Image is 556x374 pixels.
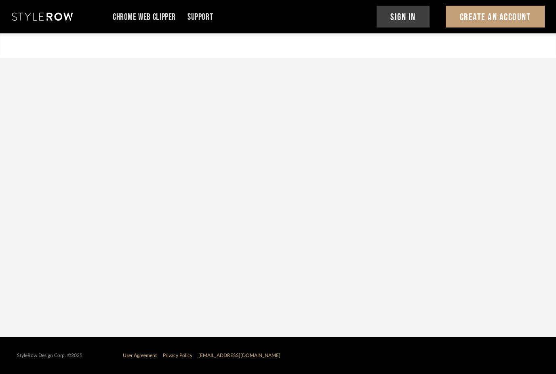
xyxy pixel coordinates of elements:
a: Chrome Web Clipper [113,14,176,21]
div: StyleRow Design Corp. ©2025 [17,353,82,359]
a: [EMAIL_ADDRESS][DOMAIN_NAME] [198,353,280,358]
button: Sign In [377,6,430,27]
a: Privacy Policy [163,353,192,358]
a: User Agreement [123,353,157,358]
a: Support [187,14,213,21]
button: Create An Account [446,6,545,27]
